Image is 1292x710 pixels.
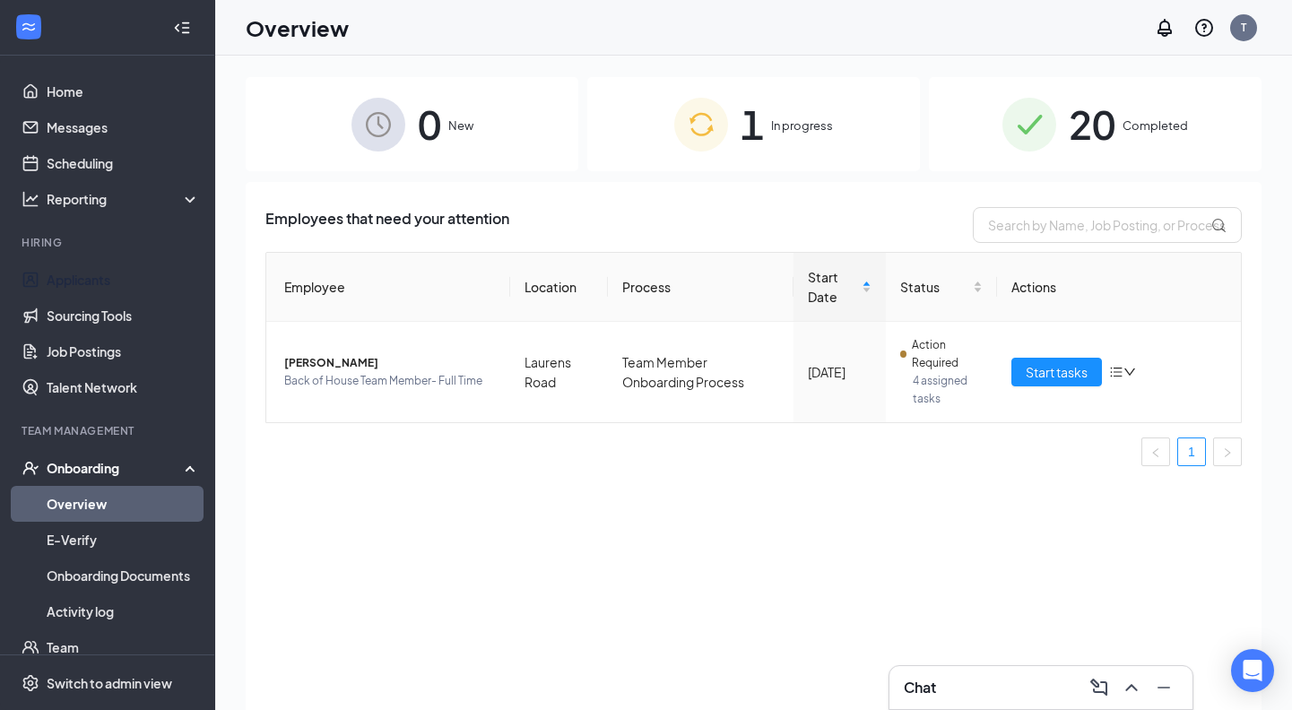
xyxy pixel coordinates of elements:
div: Onboarding [47,459,185,477]
span: [PERSON_NAME] [284,354,496,372]
svg: Minimize [1153,677,1175,698]
li: Next Page [1213,437,1242,466]
span: bars [1109,365,1123,379]
li: 1 [1177,437,1206,466]
th: Employee [266,253,510,322]
a: Messages [47,109,200,145]
span: Back of House Team Member- Full Time [284,372,496,390]
a: 1 [1178,438,1205,465]
div: Switch to admin view [47,674,172,692]
span: Action Required [912,336,983,372]
span: down [1123,366,1136,378]
span: left [1150,447,1161,458]
svg: WorkstreamLogo [20,18,38,36]
a: Home [47,74,200,109]
a: Job Postings [47,333,200,369]
span: 0 [418,93,441,155]
th: Location [510,253,608,322]
span: right [1222,447,1233,458]
span: Completed [1123,117,1188,134]
span: 20 [1069,93,1115,155]
div: [DATE] [808,362,871,382]
span: Start tasks [1026,362,1088,382]
button: ComposeMessage [1085,673,1114,702]
svg: ComposeMessage [1088,677,1110,698]
div: Hiring [22,235,196,250]
th: Process [608,253,793,322]
span: New [448,117,473,134]
span: Employees that need your attention [265,207,509,243]
span: Status [900,277,969,297]
a: Talent Network [47,369,200,405]
span: 1 [741,93,764,155]
svg: Collapse [173,19,191,37]
div: Open Intercom Messenger [1231,649,1274,692]
span: In progress [771,117,833,134]
button: Start tasks [1011,358,1102,386]
svg: QuestionInfo [1193,17,1215,39]
a: Activity log [47,593,200,629]
h3: Chat [904,678,936,697]
button: left [1141,437,1170,466]
svg: ChevronUp [1121,677,1142,698]
th: Actions [997,253,1241,322]
span: 4 assigned tasks [913,372,983,408]
td: Laurens Road [510,322,608,422]
div: Reporting [47,190,201,208]
a: Applicants [47,262,200,298]
div: Team Management [22,423,196,438]
li: Previous Page [1141,437,1170,466]
th: Status [886,253,997,322]
svg: Settings [22,674,39,692]
a: Team [47,629,200,665]
a: Sourcing Tools [47,298,200,333]
button: right [1213,437,1242,466]
a: E-Verify [47,522,200,558]
span: Start Date [808,267,858,307]
input: Search by Name, Job Posting, or Process [973,207,1242,243]
h1: Overview [246,13,349,43]
svg: Notifications [1154,17,1175,39]
div: T [1241,20,1246,35]
button: Minimize [1149,673,1178,702]
svg: UserCheck [22,459,39,477]
a: Scheduling [47,145,200,181]
td: Team Member Onboarding Process [608,322,793,422]
a: Overview [47,486,200,522]
button: ChevronUp [1117,673,1146,702]
svg: Analysis [22,190,39,208]
a: Onboarding Documents [47,558,200,593]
